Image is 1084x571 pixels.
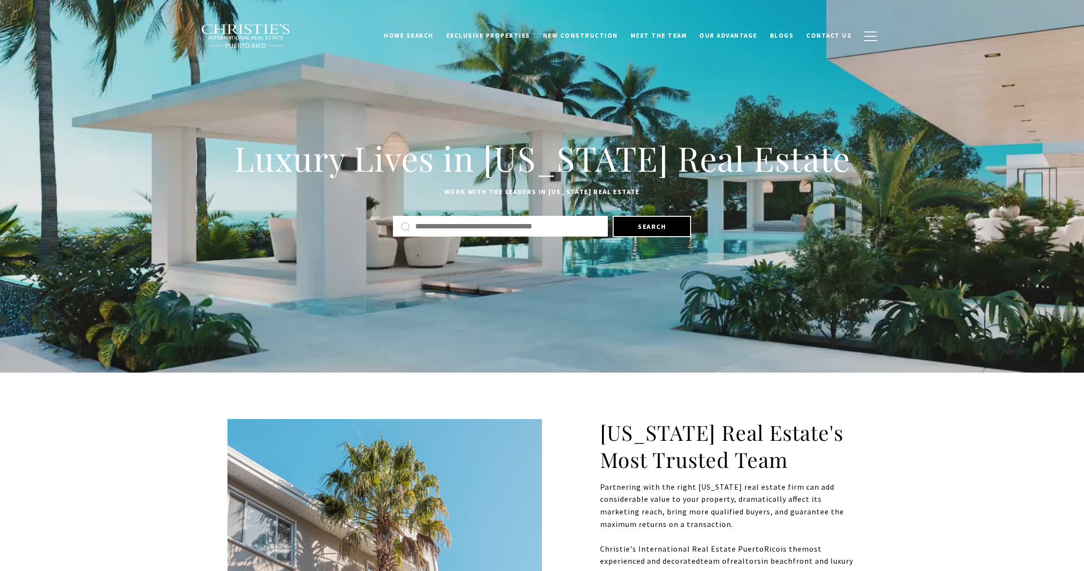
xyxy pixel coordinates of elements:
h2: [US_STATE] Real Estate's Most Trusted Team [600,419,857,473]
span: Our Advantage [699,31,757,40]
span: realtors [730,556,761,566]
h1: Luxury Lives in [US_STATE] Real Estate [227,137,857,180]
span: Exclusive Properties [446,31,530,40]
span: Blogs [770,31,794,40]
img: Christie's International Real Estate black text logo [201,24,291,49]
a: New Construction [537,27,624,45]
span: New Construction [543,31,618,40]
a: Our Advantage [693,27,764,45]
p: Work with the leaders in [US_STATE] Real Estate [227,186,857,198]
a: Meet the Team [624,27,693,45]
span: ico [769,544,781,554]
button: Search [613,216,691,237]
span: Contact Us [806,31,852,40]
a: Home Search [377,27,440,45]
a: Blogs [764,27,800,45]
span: uerto [743,544,764,554]
a: Exclusive Properties [440,27,537,45]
